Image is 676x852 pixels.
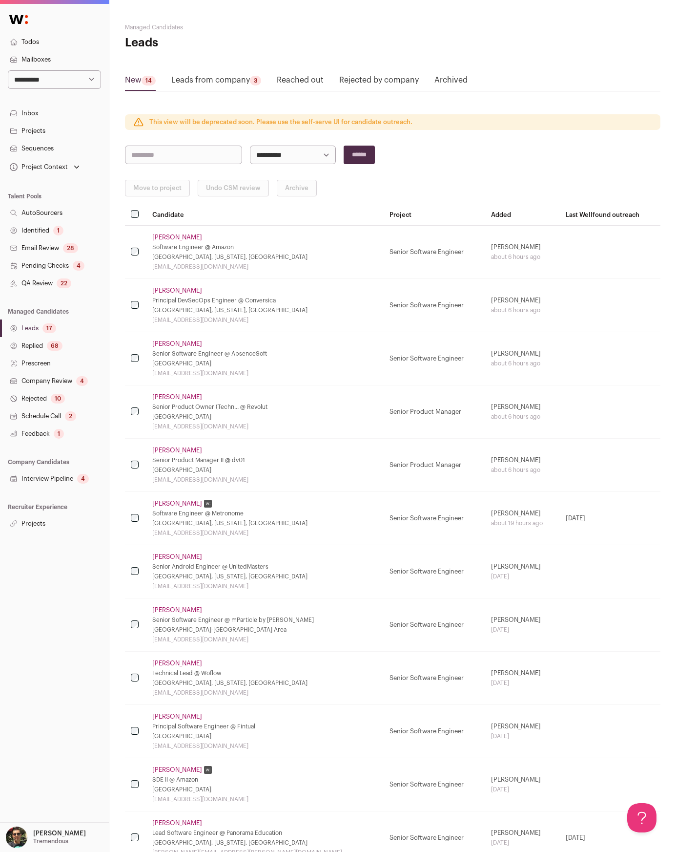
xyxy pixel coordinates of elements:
[152,519,378,527] div: [GEOGRAPHIC_DATA], [US_STATE], [GEOGRAPHIC_DATA]
[152,679,378,687] div: [GEOGRAPHIC_DATA], [US_STATE], [GEOGRAPHIC_DATA]
[152,626,378,634] div: [GEOGRAPHIC_DATA]-[GEOGRAPHIC_DATA] Area
[485,758,560,811] td: [PERSON_NAME]
[152,742,378,750] div: [EMAIL_ADDRESS][DOMAIN_NAME]
[491,360,554,367] div: about 6 hours ago
[491,573,554,580] div: [DATE]
[485,279,560,332] td: [PERSON_NAME]
[384,652,485,705] td: Senior Software Engineer
[152,636,378,643] div: [EMAIL_ADDRESS][DOMAIN_NAME]
[152,263,378,271] div: [EMAIL_ADDRESS][DOMAIN_NAME]
[152,819,202,827] a: [PERSON_NAME]
[384,204,485,226] th: Project
[152,369,378,377] div: [EMAIL_ADDRESS][DOMAIN_NAME]
[485,705,560,758] td: [PERSON_NAME]
[485,204,560,226] th: Added
[152,423,378,430] div: [EMAIL_ADDRESS][DOMAIN_NAME]
[250,76,261,85] div: 3
[485,545,560,598] td: [PERSON_NAME]
[485,439,560,492] td: [PERSON_NAME]
[8,160,82,174] button: Open dropdown
[152,500,202,508] a: [PERSON_NAME]
[384,705,485,758] td: Senior Software Engineer
[491,466,554,474] div: about 6 hours ago
[152,234,202,241] a: [PERSON_NAME]
[491,732,554,740] div: [DATE]
[125,74,156,90] a: New
[73,261,84,271] div: 4
[152,776,378,784] div: SDE II @ Amazon
[152,447,202,454] a: [PERSON_NAME]
[152,243,378,251] div: Software Engineer @ Amazon
[8,163,68,171] div: Project Context
[152,456,378,464] div: Senior Product Manager II @ dv01
[560,492,660,545] td: [DATE]
[485,598,560,652] td: [PERSON_NAME]
[77,474,89,484] div: 4
[152,529,378,537] div: [EMAIL_ADDRESS][DOMAIN_NAME]
[149,118,412,126] p: This view will be deprecated soon. Please use the self-serve UI for candidate outreach.
[142,76,156,85] div: 14
[152,287,202,295] a: [PERSON_NAME]
[491,519,554,527] div: about 19 hours ago
[485,385,560,439] td: [PERSON_NAME]
[491,839,554,847] div: [DATE]
[384,492,485,545] td: Senior Software Engineer
[63,243,78,253] div: 28
[125,23,304,31] h2: Managed Candidates
[152,795,378,803] div: [EMAIL_ADDRESS][DOMAIN_NAME]
[384,279,485,332] td: Senior Software Engineer
[491,626,554,634] div: [DATE]
[152,360,378,367] div: [GEOGRAPHIC_DATA]
[384,385,485,439] td: Senior Product Manager
[152,476,378,484] div: [EMAIL_ADDRESS][DOMAIN_NAME]
[384,226,485,279] td: Senior Software Engineer
[384,598,485,652] td: Senior Software Engineer
[485,492,560,545] td: [PERSON_NAME]
[152,723,378,730] div: Principal Software Engineer @ Fintual
[277,74,324,90] a: Reached out
[152,393,202,401] a: [PERSON_NAME]
[152,553,202,561] a: [PERSON_NAME]
[339,74,419,90] a: Rejected by company
[152,253,378,261] div: [GEOGRAPHIC_DATA], [US_STATE], [GEOGRAPHIC_DATA]
[152,786,378,793] div: [GEOGRAPHIC_DATA]
[434,74,468,90] a: Archived
[125,35,304,51] h1: Leads
[152,766,202,774] a: [PERSON_NAME]
[384,332,485,385] td: Senior Software Engineer
[384,758,485,811] td: Senior Software Engineer
[152,616,378,624] div: Senior Software Engineer @ mParticle by [PERSON_NAME]
[53,226,63,235] div: 1
[152,466,378,474] div: [GEOGRAPHIC_DATA]
[485,226,560,279] td: [PERSON_NAME]
[152,669,378,677] div: Technical Lead @ Woflow
[171,74,261,90] a: Leads from company
[485,652,560,705] td: [PERSON_NAME]
[152,713,202,721] a: [PERSON_NAME]
[152,340,202,348] a: [PERSON_NAME]
[152,306,378,314] div: [GEOGRAPHIC_DATA], [US_STATE], [GEOGRAPHIC_DATA]
[152,582,378,590] div: [EMAIL_ADDRESS][DOMAIN_NAME]
[152,297,378,304] div: Principal DevSecOps Engineer @ Conversica
[152,350,378,358] div: Senior Software Engineer @ AbsenceSoft
[33,830,86,837] p: [PERSON_NAME]
[152,573,378,580] div: [GEOGRAPHIC_DATA], [US_STATE], [GEOGRAPHIC_DATA]
[491,253,554,261] div: about 6 hours ago
[152,316,378,324] div: [EMAIL_ADDRESS][DOMAIN_NAME]
[152,829,378,837] div: Lead Software Engineer @ Panorama Education
[152,563,378,571] div: Senior Android Engineer @ UnitedMasters
[152,732,378,740] div: [GEOGRAPHIC_DATA]
[152,606,202,614] a: [PERSON_NAME]
[627,803,656,832] iframe: Help Scout Beacon - Open
[152,510,378,517] div: Software Engineer @ Metronome
[6,827,27,848] img: 8429747-medium_jpg
[33,837,68,845] p: Tremendous
[152,689,378,697] div: [EMAIL_ADDRESS][DOMAIN_NAME]
[4,827,88,848] button: Open dropdown
[146,204,384,226] th: Candidate
[4,10,33,29] img: Wellfound
[65,411,76,421] div: 2
[491,786,554,793] div: [DATE]
[47,341,62,351] div: 68
[152,660,202,667] a: [PERSON_NAME]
